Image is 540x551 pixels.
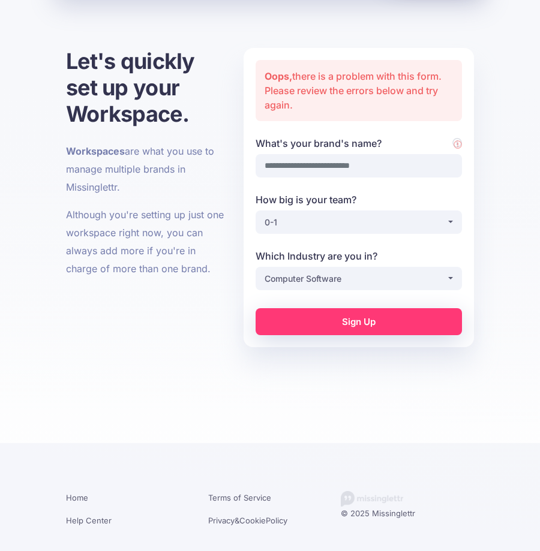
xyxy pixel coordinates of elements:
label: Which Industry are you in? [256,249,462,263]
a: Help Center [66,516,112,525]
label: What's your brand's name? [256,136,462,150]
div: there is a problem with this form. Please review the errors below and try again. [256,60,462,121]
p: are what you use to manage multiple brands in Missinglettr. [66,142,226,196]
div: Computer Software [265,272,446,286]
strong: Oops, [265,70,292,82]
a: Privacy [208,516,235,525]
b: Workspaces [66,145,125,157]
a: Home [66,493,88,502]
button: 0-1 [256,210,462,234]
li: & Policy [208,514,332,528]
a: Sign Up [256,308,462,335]
div: 0-1 [265,215,446,230]
a: Terms of Service [208,493,271,502]
button: Computer Software [256,267,462,290]
div: © 2025 Missinglettr [341,507,483,520]
h1: Let's quickly set up your Workspace. [66,48,226,127]
label: How big is your team? [256,192,462,207]
a: Cookie [239,516,266,525]
p: Although you're setting up just one workspace right now, you can always add more if you're in cha... [66,206,226,278]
